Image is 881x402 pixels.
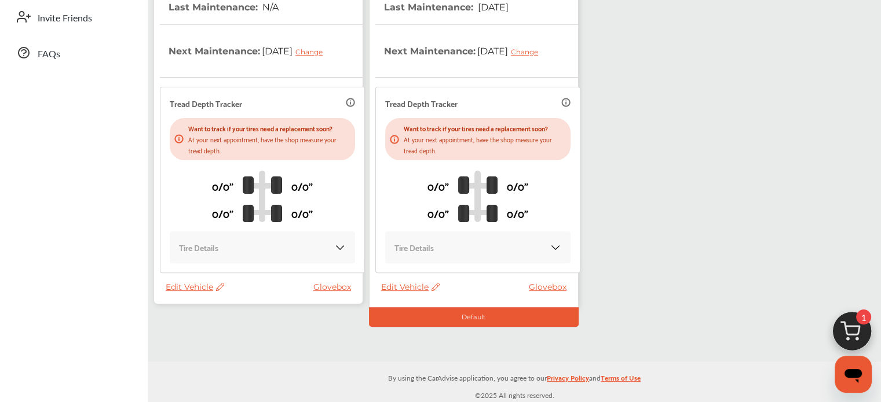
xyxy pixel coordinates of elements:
p: 0/0" [427,177,449,195]
img: KOKaJQAAAABJRU5ErkJggg== [334,242,346,253]
a: Glovebox [529,282,572,292]
p: Tread Depth Tracker [170,97,242,110]
a: Invite Friends [10,2,136,32]
p: 0/0" [291,177,313,195]
th: Next Maintenance : [169,25,331,77]
span: Edit Vehicle [166,282,224,292]
div: Change [295,47,328,56]
th: Next Maintenance : [384,25,547,77]
span: 1 [856,309,871,324]
p: Tire Details [394,241,434,254]
iframe: Button to launch messaging window [835,356,872,393]
img: tire_track_logo.b900bcbc.svg [458,170,498,222]
p: Tread Depth Tracker [385,97,458,110]
img: tire_track_logo.b900bcbc.svg [243,170,282,222]
a: Terms of Use [601,371,641,389]
span: Invite Friends [38,11,92,26]
p: Want to track if your tires need a replacement soon? [404,123,566,134]
div: Default [369,307,579,327]
p: By using the CarAdvise application, you agree to our and [148,371,881,383]
span: [DATE] [260,36,331,65]
p: At your next appointment, have the shop measure your tread depth. [404,134,566,156]
span: [DATE] [476,2,509,13]
span: FAQs [38,47,60,62]
a: FAQs [10,38,136,68]
p: 0/0" [212,204,233,222]
p: 0/0" [507,204,528,222]
p: 0/0" [291,204,313,222]
div: Change [511,47,544,56]
a: Privacy Policy [547,371,589,389]
img: cart_icon.3d0951e8.svg [824,307,880,362]
span: N/A [261,2,279,13]
span: [DATE] [476,36,547,65]
p: 0/0" [212,177,233,195]
img: KOKaJQAAAABJRU5ErkJggg== [550,242,561,253]
span: Edit Vehicle [381,282,440,292]
p: 0/0" [507,177,528,195]
p: Tire Details [179,241,218,254]
p: Want to track if your tires need a replacement soon? [188,123,350,134]
p: At your next appointment, have the shop measure your tread depth. [188,134,350,156]
a: Glovebox [313,282,357,292]
p: 0/0" [427,204,449,222]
